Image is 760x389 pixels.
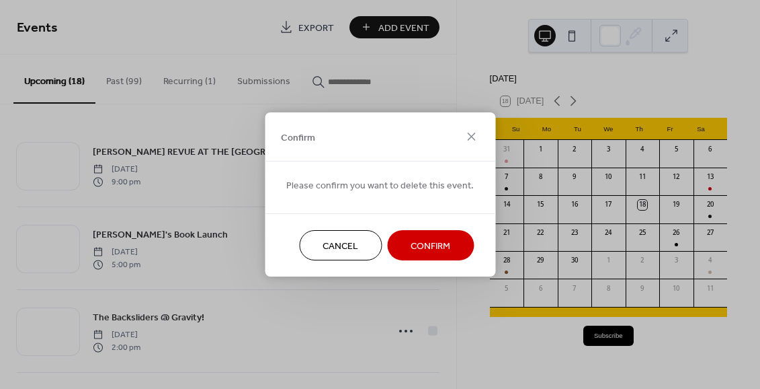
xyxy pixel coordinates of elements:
[286,179,474,193] span: Please confirm you want to delete this event.
[323,240,358,254] span: Cancel
[387,230,474,260] button: Confirm
[411,240,450,254] span: Confirm
[299,230,382,260] button: Cancel
[281,131,315,145] span: Confirm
